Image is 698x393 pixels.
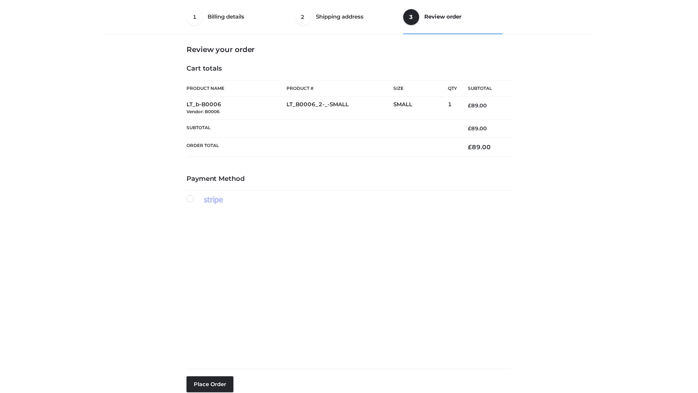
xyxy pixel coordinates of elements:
td: SMALL [393,97,448,120]
td: LT_b-B0006 [186,97,286,120]
th: Size [393,80,444,97]
span: £ [468,143,472,151]
h4: Cart totals [186,65,512,73]
h3: Review your order [186,45,512,54]
span: £ [468,102,471,109]
h4: Payment Method [186,175,512,183]
bdi: 89.00 [468,143,491,151]
small: Vendor: B0006 [186,109,220,114]
th: Order Total [186,138,457,157]
bdi: 89.00 [468,125,487,132]
button: Place order [186,376,233,392]
td: 1 [448,97,457,120]
th: Product Name [186,80,286,97]
th: Subtotal [186,119,457,137]
th: Subtotal [457,80,512,97]
th: Qty [448,80,457,97]
td: LT_B0006_2-_-SMALL [286,97,393,120]
bdi: 89.00 [468,102,487,109]
iframe: Secure payment input frame [185,203,510,363]
th: Product # [286,80,393,97]
span: £ [468,125,471,132]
